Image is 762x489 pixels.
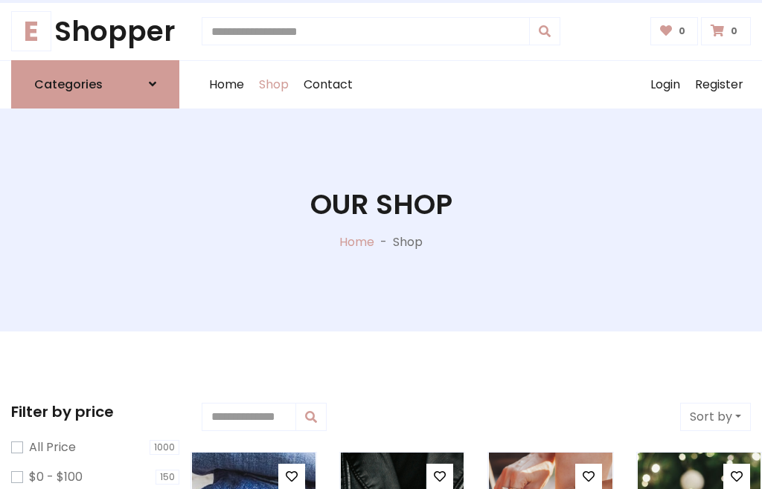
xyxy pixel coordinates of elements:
[11,15,179,48] a: EShopper
[393,233,423,251] p: Shop
[688,61,751,109] a: Register
[680,403,751,431] button: Sort by
[296,61,360,109] a: Contact
[374,233,393,251] p: -
[156,470,179,485] span: 150
[643,61,688,109] a: Login
[727,25,741,38] span: 0
[650,17,699,45] a: 0
[150,440,179,455] span: 1000
[29,468,83,486] label: $0 - $100
[34,77,103,91] h6: Categories
[701,17,751,45] a: 0
[675,25,689,38] span: 0
[339,233,374,250] a: Home
[11,11,51,51] span: E
[29,438,76,456] label: All Price
[202,61,252,109] a: Home
[310,188,452,221] h1: Our Shop
[252,61,296,109] a: Shop
[11,403,179,421] h5: Filter by price
[11,60,179,109] a: Categories
[11,15,179,48] h1: Shopper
